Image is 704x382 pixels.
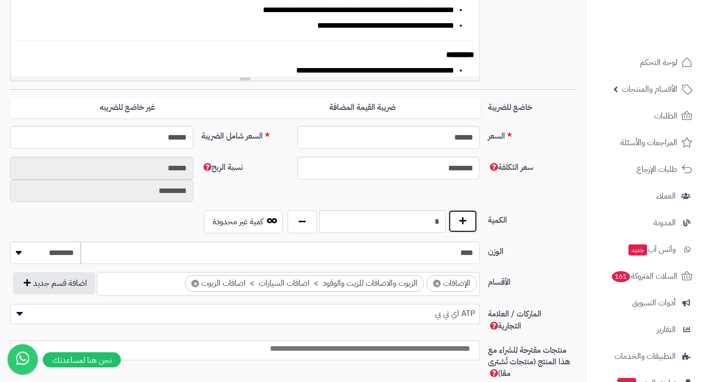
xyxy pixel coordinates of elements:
span: لوحة التحكم [640,55,677,70]
a: العملاء [592,184,698,208]
span: أدوات التسويق [632,296,676,310]
span: التطبيقات والخدمات [614,349,676,363]
a: الطلبات [592,104,698,128]
a: لوحة التحكم [592,50,698,75]
label: السعر [484,126,580,142]
span: وآتس آب [627,242,676,257]
span: × [433,280,441,287]
span: الأقسام والمنتجات [622,82,677,96]
span: ATP اي تي بي [10,304,480,324]
label: الكمية [484,210,580,226]
li: الإضافات [427,275,477,292]
span: × [191,280,199,287]
span: السلات المتروكة [611,269,677,283]
a: أدوات التسويق [592,291,698,315]
a: التطبيقات والخدمات [592,344,698,368]
a: المدونة [592,211,698,235]
label: الوزن [484,241,580,258]
a: المراجعات والأسئلة [592,131,698,155]
span: سعر التكلفة [488,161,533,173]
span: العملاء [656,189,676,203]
label: السعر شامل الضريبة [197,126,293,142]
label: الأقسام [484,272,580,288]
span: الماركات / العلامة التجارية [488,308,541,332]
a: وآتس آبجديد [592,237,698,262]
span: المدونة [654,216,676,230]
span: الطلبات [654,109,677,123]
span: ATP اي تي بي [11,306,479,321]
label: غير خاضع للضريبه [10,97,245,118]
span: التقارير [657,323,676,337]
label: ضريبة القيمة المضافة [245,97,480,118]
a: طلبات الإرجاع [592,157,698,181]
a: التقارير [592,317,698,342]
img: logo-2.png [636,27,694,48]
li: الزيوت والاضافات للزيت والوقود > اضافات السيارات > اضافات الزيوت [185,275,424,292]
span: جديد [628,244,647,256]
span: طلبات الإرجاع [637,162,677,176]
span: المراجعات والأسئلة [620,136,677,150]
label: خاضع للضريبة [484,97,580,113]
a: السلات المتروكة161 [592,264,698,288]
button: اضافة قسم جديد [13,272,95,294]
span: منتجات مقترحة للشراء مع هذا المنتج (منتجات تُشترى معًا) [488,344,570,380]
span: 161 [612,271,630,282]
span: نسبة الربح [201,161,243,173]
